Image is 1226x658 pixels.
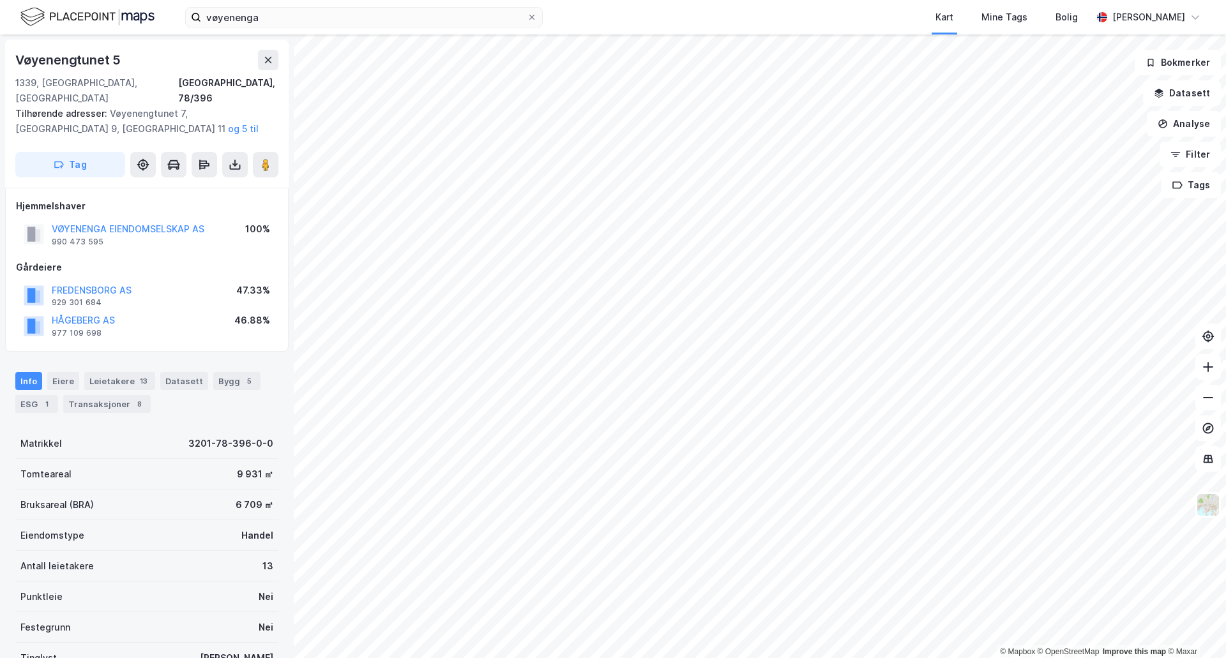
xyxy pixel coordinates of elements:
div: 1 [40,398,53,410]
div: Hjemmelshaver [16,198,278,214]
div: 8 [133,398,146,410]
div: 47.33% [236,283,270,298]
div: Nei [259,589,273,604]
div: Vøyenengtunet 5 [15,50,123,70]
a: OpenStreetMap [1038,647,1100,656]
div: Gårdeiere [16,260,278,275]
div: 13 [262,558,273,574]
div: Punktleie [20,589,63,604]
div: Nei [259,620,273,635]
div: Transaksjoner [63,395,151,413]
div: Bruksareal (BRA) [20,497,94,512]
button: Datasett [1143,80,1221,106]
div: 5 [243,375,255,387]
div: 977 109 698 [52,328,102,338]
div: Bygg [213,372,261,390]
a: Mapbox [1000,647,1035,656]
div: 990 473 595 [52,237,103,247]
div: Kart [935,10,953,25]
a: Improve this map [1103,647,1166,656]
button: Bokmerker [1135,50,1221,75]
div: 46.88% [234,313,270,328]
div: Vøyenengtunet 7, [GEOGRAPHIC_DATA] 9, [GEOGRAPHIC_DATA] 11 [15,106,268,137]
div: Eiere [47,372,79,390]
div: Matrikkel [20,436,62,451]
div: 1339, [GEOGRAPHIC_DATA], [GEOGRAPHIC_DATA] [15,75,178,106]
div: Mine Tags [981,10,1027,25]
div: Tomteareal [20,467,72,482]
button: Tag [15,152,125,177]
div: [PERSON_NAME] [1112,10,1185,25]
button: Filter [1160,142,1221,167]
div: Leietakere [84,372,155,390]
div: Bolig [1056,10,1078,25]
div: Kontrollprogram for chat [1162,597,1226,658]
button: Tags [1162,172,1221,198]
button: Analyse [1147,111,1221,137]
div: 6 709 ㎡ [236,497,273,512]
input: Søk på adresse, matrikkel, gårdeiere, leietakere eller personer [201,8,527,27]
span: Tilhørende adresser: [15,108,110,119]
div: 100% [245,221,270,237]
iframe: Chat Widget [1162,597,1226,658]
div: ESG [15,395,58,413]
div: [GEOGRAPHIC_DATA], 78/396 [178,75,278,106]
div: Handel [241,528,273,543]
div: 9 931 ㎡ [237,467,273,482]
div: Antall leietakere [20,558,94,574]
div: 929 301 684 [52,297,102,308]
img: logo.f888ab2527a4732fd821a326f86c7f29.svg [20,6,155,28]
div: Datasett [160,372,208,390]
img: Z [1196,493,1220,517]
div: Eiendomstype [20,528,84,543]
div: Info [15,372,42,390]
div: 13 [137,375,150,387]
div: Festegrunn [20,620,70,635]
div: 3201-78-396-0-0 [188,436,273,451]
